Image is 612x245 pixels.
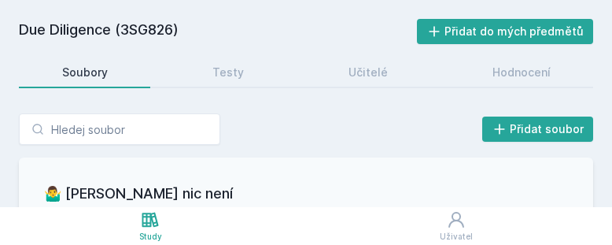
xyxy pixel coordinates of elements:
div: Učitelé [348,65,388,80]
a: Soubory [19,57,150,88]
a: Učitelé [305,57,430,88]
a: Testy [169,57,286,88]
div: Study [139,231,162,243]
div: Hodnocení [492,65,551,80]
div: Uživatel [440,231,473,243]
a: Hodnocení [449,57,593,88]
h2: Due Diligence (3SG826) [19,19,417,44]
button: Přidat do mých předmětů [417,19,594,44]
button: Přidat soubor [482,117,594,142]
div: Soubory [62,65,108,80]
input: Hledej soubor [19,113,220,145]
h3: 🤷‍♂️ [PERSON_NAME] nic není [44,183,568,205]
div: Testy [212,65,244,80]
